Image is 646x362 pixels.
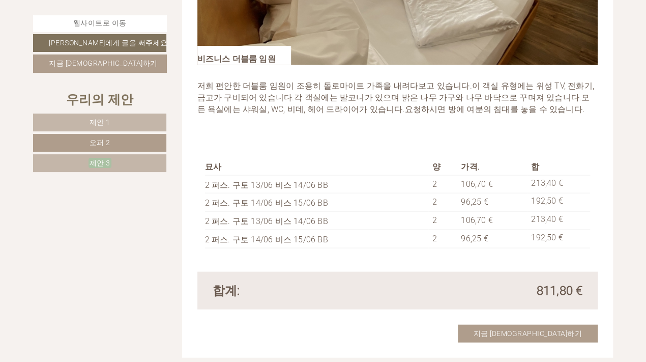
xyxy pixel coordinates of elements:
font: 지금 [DEMOGRAPHIC_DATA]하기 [49,59,158,67]
font: 보내세요 [356,273,385,281]
font: 비즈니스 더블룸 임원 [197,53,276,63]
font: [PERSON_NAME]에게 글을 써주세요 [49,39,168,47]
font: 요청하시면 방에 여분의 침대를 놓을 수 있습니다. [404,104,584,114]
font: 96,25 € [461,233,488,243]
td: 2 [428,211,457,230]
font: 16:32 [129,50,141,56]
font: 호텔 심파티 [16,31,46,37]
font: 2 퍼스. 구토 14/06 비스 15/06 BB [205,198,328,207]
font: 213,40 € [531,214,563,224]
font: 106,70 € [461,179,493,188]
font: 192,50 € [531,232,563,242]
font: 합계: [213,283,240,297]
font: 오퍼 2 [90,138,110,147]
font: 2 퍼스. 구토 14/06 비스 15/06 BB [205,234,328,244]
a: 지금 [DEMOGRAPHIC_DATA]하기 [458,324,598,342]
font: 수요일 [188,11,213,21]
td: 2 [428,193,457,211]
td: 2 [428,230,457,248]
font: 우리의 제안 [66,91,133,107]
font: 96,25 € [461,197,488,206]
button: 보내세요 [340,268,401,286]
font: 저희 편안한 더블룸 임원이 조용히 돌로마이트 가족을 내려다보고 있습니다. [197,80,472,90]
font: 각 객실에는 발코니가 있으며 밝은 나무 가구와 나무 바닥으로 꾸며져 있습니다. [294,92,581,102]
font: 제안 1 [90,118,110,126]
font: 2 퍼스. 구토 13/06 비스 14/06 BB [205,216,328,226]
td: 2 [428,175,457,193]
font: 모든 욕실에는 샤워실, WC, 비데, 헤어 드라이어가 있습니다. [197,92,590,114]
font: 213,40 € [531,178,563,187]
font: 제안 3 [90,159,110,167]
font: 안녕하세요, 무엇을 도와드릴까요? [16,39,141,48]
font: 양 [432,161,441,171]
a: 지금 [DEMOGRAPHIC_DATA]하기 [33,54,166,72]
a: 웹사이트로 이동 [33,15,166,32]
font: 합 [531,161,539,171]
font: 묘사 [205,161,221,171]
font: 192,50 € [531,196,563,205]
font: 811,80 € [536,283,582,297]
font: 웹사이트로 이동 [73,19,127,27]
font: 106,70 € [461,215,493,225]
font: 2 퍼스. 구토 13/06 비스 14/06 BB [205,180,328,189]
a: [PERSON_NAME]에게 글을 써주세요 [33,34,166,52]
font: 가격. [461,161,480,171]
font: 지금 [DEMOGRAPHIC_DATA]하기 [474,329,582,337]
